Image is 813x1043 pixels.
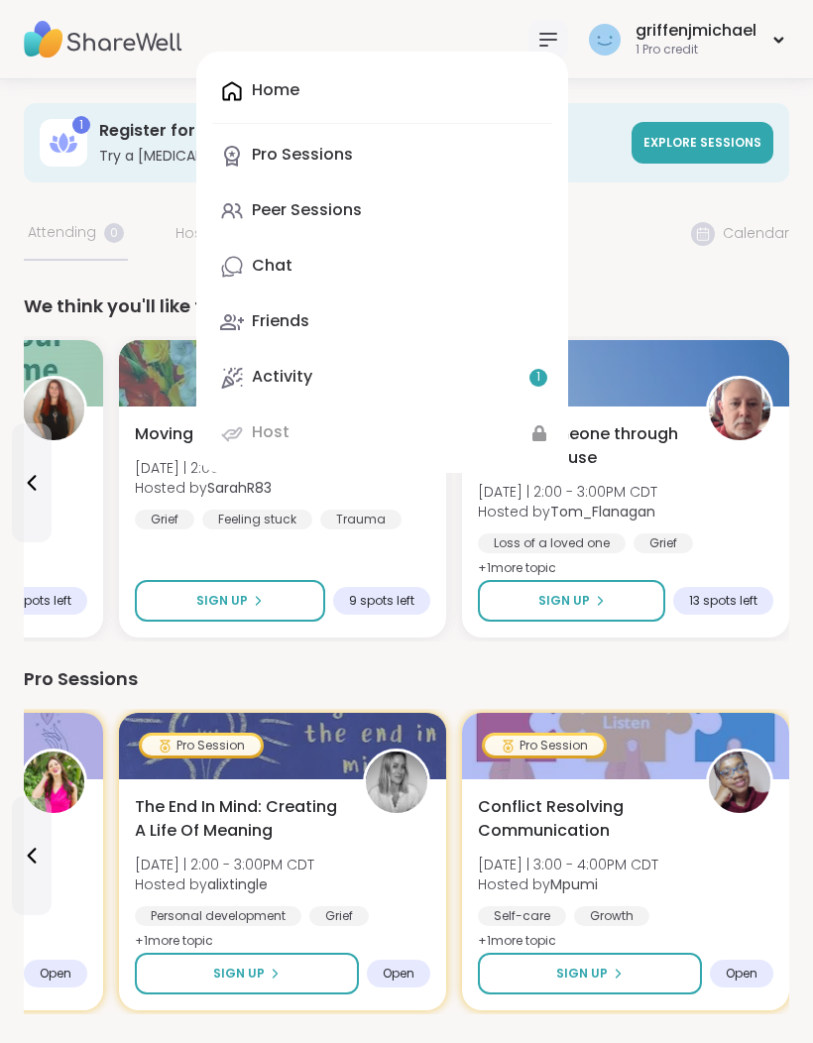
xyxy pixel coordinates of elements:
[636,42,756,58] div: 1 Pro credit
[24,5,182,74] img: ShareWell Nav Logo
[6,593,71,609] span: 4 spots left
[212,298,552,346] a: Friends
[24,292,789,320] div: We think you'll like these sessions
[550,874,598,894] b: Mpumi
[309,906,369,926] div: Grief
[556,965,608,983] span: Sign Up
[478,874,658,894] span: Hosted by
[589,24,621,56] img: griffenjmichael
[320,510,402,529] div: Trauma
[366,752,427,813] img: alixtingle
[709,379,770,440] img: Tom_Flanagan
[135,874,314,894] span: Hosted by
[709,752,770,813] img: Mpumi
[135,422,304,446] span: Moving through Grief
[643,134,761,151] span: Explore sessions
[478,482,657,502] span: [DATE] | 2:00 - 3:00PM CDT
[212,243,552,290] a: Chat
[212,132,552,179] a: Pro Sessions
[478,533,626,553] div: Loss of a loved one
[212,354,552,402] a: Activity1
[142,736,261,755] div: Pro Session
[207,478,272,498] b: SarahR83
[72,116,90,134] div: 1
[23,379,84,440] img: SarahR83
[478,953,702,994] button: Sign Up
[252,199,362,221] div: Peer Sessions
[478,580,665,622] button: Sign Up
[478,855,658,874] span: [DATE] | 3:00 - 4:00PM CDT
[252,144,353,166] div: Pro Sessions
[632,122,773,164] a: Explore sessions
[99,146,620,166] h3: Try a [MEDICAL_DATA] group or use your free Pro credit.
[478,502,657,521] span: Hosted by
[135,855,314,874] span: [DATE] | 2:00 - 3:00PM CDT
[538,592,590,610] span: Sign Up
[636,20,756,42] div: griffenjmichael
[252,310,309,332] div: Friends
[135,458,313,478] span: [DATE] | 2:00 - 3:30PM CDT
[478,906,566,926] div: Self-care
[23,752,84,813] img: stephaniemthoma
[40,966,71,982] span: Open
[574,906,649,926] div: Growth
[383,966,414,982] span: Open
[135,580,325,622] button: Sign Up
[24,665,789,693] div: Pro Sessions
[252,421,290,443] div: Host
[202,510,312,529] div: Feeling stuck
[252,366,312,388] div: Activity
[135,953,359,994] button: Sign Up
[550,502,655,521] b: Tom_Flanagan
[196,592,248,610] span: Sign Up
[478,422,684,470] span: Losing someone through substance use
[536,369,540,386] span: 1
[99,120,620,142] h3: Register for your first session
[726,966,757,982] span: Open
[212,409,552,457] a: Host
[349,593,414,609] span: 9 spots left
[212,187,552,235] a: Peer Sessions
[689,593,757,609] span: 13 spots left
[135,478,313,498] span: Hosted by
[135,795,341,843] span: The End In Mind: Creating A Life Of Meaning
[634,533,693,553] div: Grief
[252,255,292,277] div: Chat
[213,965,265,983] span: Sign Up
[485,736,604,755] div: Pro Session
[135,510,194,529] div: Grief
[478,795,684,843] span: Conflict Resolving Communication
[135,906,301,926] div: Personal development
[207,874,268,894] b: alixtingle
